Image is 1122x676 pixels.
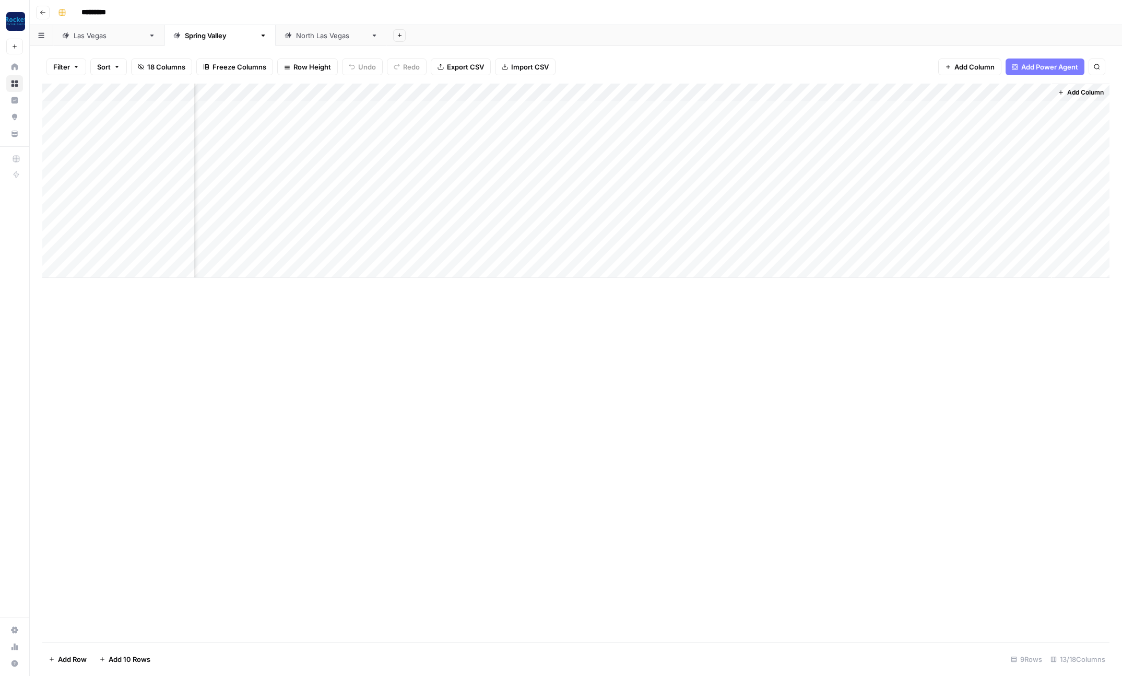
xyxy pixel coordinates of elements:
button: Freeze Columns [196,59,273,75]
a: Usage [6,638,23,655]
span: 18 Columns [147,62,185,72]
button: Add Power Agent [1006,59,1084,75]
span: Add Column [954,62,995,72]
div: [GEOGRAPHIC_DATA] [74,30,144,41]
button: Export CSV [431,59,491,75]
button: Add Column [1054,86,1108,99]
button: Add Row [42,651,93,668]
button: Filter [46,59,86,75]
div: 13/18 Columns [1046,651,1109,668]
a: Insights [6,92,23,109]
button: Help + Support [6,655,23,672]
span: Row Height [293,62,331,72]
span: Add Power Agent [1021,62,1078,72]
a: [GEOGRAPHIC_DATA] [164,25,276,46]
button: Add 10 Rows [93,651,157,668]
button: Row Height [277,59,338,75]
button: Workspace: Rocket Pilots [6,8,23,34]
div: 9 Rows [1007,651,1046,668]
a: Browse [6,75,23,92]
a: Opportunities [6,109,23,125]
span: Sort [97,62,111,72]
img: Rocket Pilots Logo [6,12,25,31]
span: Filter [53,62,70,72]
a: Home [6,59,23,75]
button: Sort [90,59,127,75]
button: Undo [342,59,383,75]
div: [GEOGRAPHIC_DATA] [296,30,367,41]
span: Export CSV [447,62,484,72]
button: Import CSV [495,59,556,75]
span: Add 10 Rows [109,654,150,665]
button: 18 Columns [131,59,192,75]
div: [GEOGRAPHIC_DATA] [185,30,255,41]
button: Add Column [938,59,1001,75]
span: Redo [403,62,420,72]
span: Add Column [1067,88,1104,97]
button: Redo [387,59,427,75]
a: [GEOGRAPHIC_DATA] [53,25,164,46]
span: Add Row [58,654,87,665]
span: Undo [358,62,376,72]
a: [GEOGRAPHIC_DATA] [276,25,387,46]
a: Settings [6,622,23,638]
span: Import CSV [511,62,549,72]
span: Freeze Columns [212,62,266,72]
a: Your Data [6,125,23,142]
